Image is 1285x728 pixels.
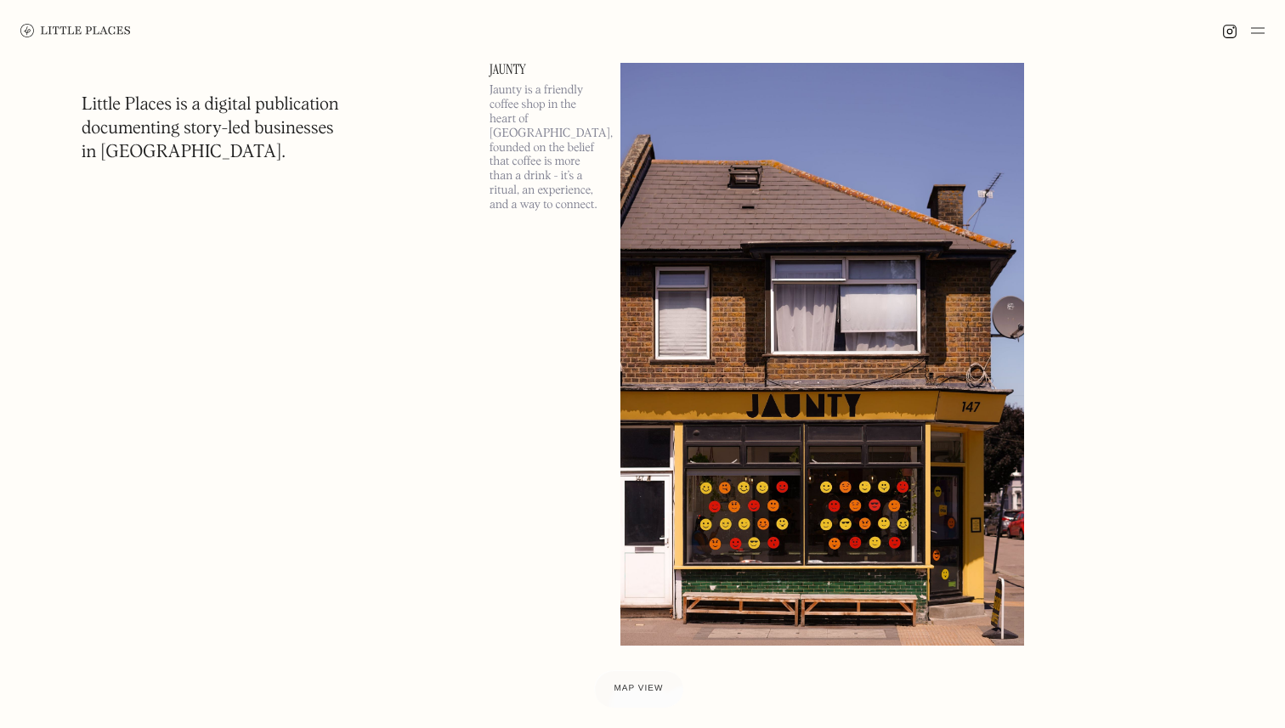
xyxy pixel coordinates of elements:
img: Jaunty [620,63,1024,646]
h1: Little Places is a digital publication documenting story-led businesses in [GEOGRAPHIC_DATA]. [82,93,339,165]
p: Jaunty is a friendly coffee shop in the heart of [GEOGRAPHIC_DATA], founded on the belief that co... [490,83,600,212]
span: Map view [614,684,664,693]
a: Jaunty [490,63,600,76]
a: Map view [594,670,684,708]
